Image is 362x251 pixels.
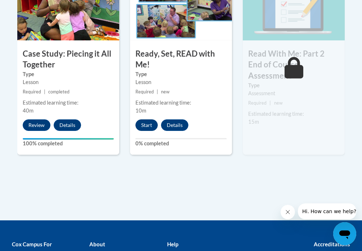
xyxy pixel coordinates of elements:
h3: Ready, Set, READ with Me! [130,48,232,71]
iframe: Message from company [298,203,356,219]
iframe: Close message [281,205,295,219]
div: Assessment [248,89,339,97]
b: Help [167,241,178,247]
span: Required [23,89,41,94]
span: 15m [248,119,259,125]
span: 10m [135,107,146,114]
b: Cox Campus For [12,241,52,247]
button: Details [54,119,81,131]
b: About [89,241,105,247]
span: new [161,89,170,94]
label: 0% completed [135,140,227,147]
span: | [269,100,271,106]
div: Lesson [23,78,114,86]
span: 40m [23,107,33,114]
h3: Read With Me: Part 2 End of Course Assessment [243,48,345,82]
button: Start [135,119,158,131]
button: Review [23,119,50,131]
span: Required [248,100,267,106]
span: new [274,100,283,106]
div: Your progress [23,138,114,140]
div: Lesson [135,78,227,86]
h3: Case Study: Piecing it All Together [17,48,119,71]
span: | [157,89,158,94]
div: Estimated learning time: [248,110,339,118]
iframe: Button to launch messaging window [333,222,356,245]
div: Estimated learning time: [23,99,114,107]
span: completed [48,89,70,94]
label: Type [23,70,114,78]
b: Accreditations [314,241,350,247]
label: Type [248,82,339,89]
span: Required [135,89,154,94]
label: Type [135,70,227,78]
span: | [44,89,45,94]
label: 100% completed [23,140,114,147]
div: Estimated learning time: [135,99,227,107]
button: Details [161,119,188,131]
